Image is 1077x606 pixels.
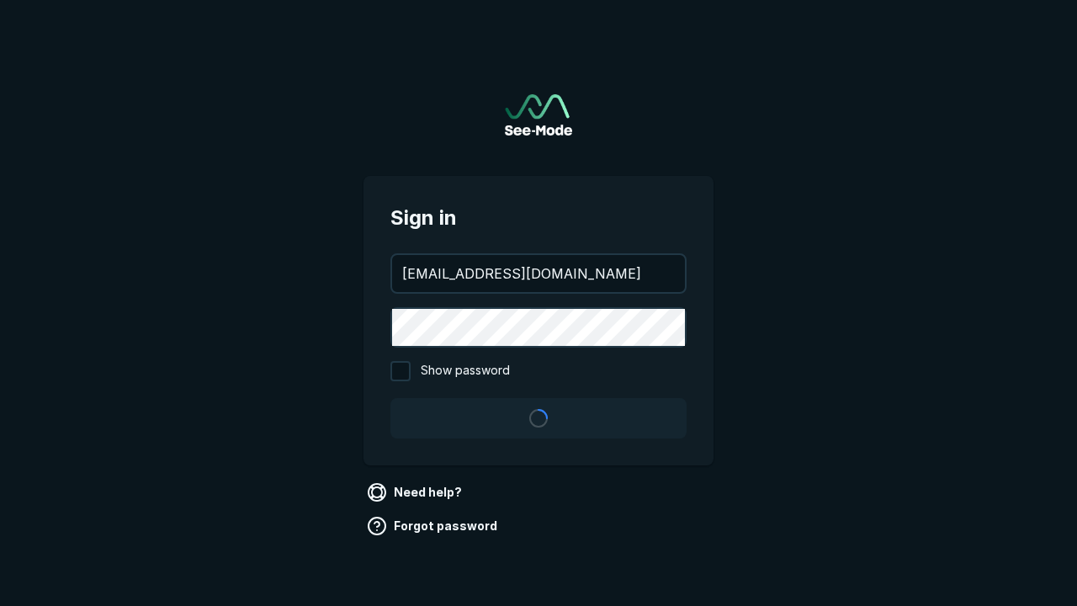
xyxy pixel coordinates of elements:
a: Need help? [363,479,469,506]
a: Forgot password [363,513,504,540]
a: Go to sign in [505,94,572,136]
span: Show password [421,361,510,381]
img: See-Mode Logo [505,94,572,136]
span: Sign in [390,203,687,233]
input: your@email.com [392,255,685,292]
